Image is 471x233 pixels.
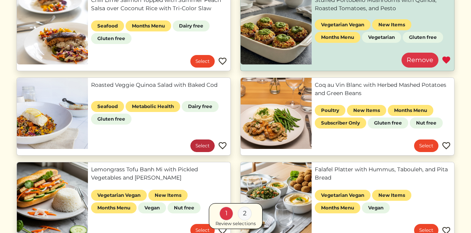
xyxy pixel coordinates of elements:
[91,81,227,89] a: Roasted Veggie Quinoa Salad with Baked Cod
[209,203,263,229] a: 1 2 Review selections
[442,141,451,150] img: Favorite menu item
[190,55,215,68] a: Select
[442,55,451,65] img: Favorite menu item
[218,57,227,66] img: Favorite menu item
[315,81,451,97] a: Coq au Vin Blanc with Herbed Mashed Potatoes and Green Beans
[215,220,256,227] div: Review selections
[315,165,451,182] a: Falafel Platter with Hummus, Tabouleh, and Pita Bread
[190,139,215,152] a: Select
[402,53,438,68] a: Remove
[219,206,233,220] div: 1
[414,139,438,152] a: Select
[91,165,227,182] a: Lemongrass Tofu Banh Mi with Pickled Vegetables and [PERSON_NAME]
[238,206,252,220] div: 2
[218,141,227,150] img: Favorite menu item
